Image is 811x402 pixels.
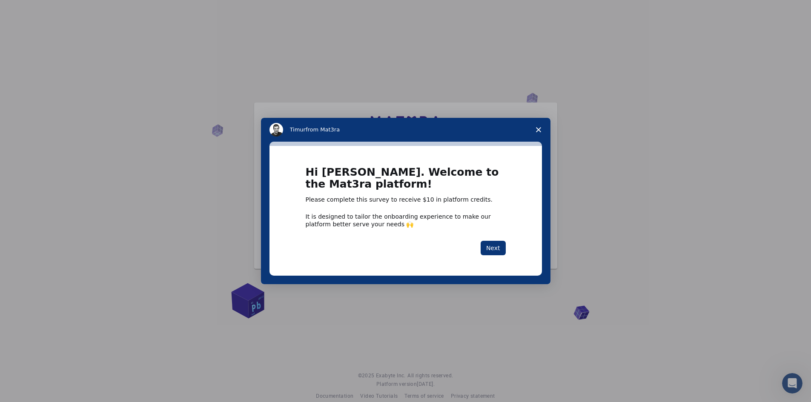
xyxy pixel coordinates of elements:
div: Please complete this survey to receive $10 in platform credits. [306,196,506,204]
span: Support [17,6,48,14]
span: from Mat3ra [306,126,340,133]
span: Close survey [527,118,550,142]
button: Next [481,241,506,255]
div: It is designed to tailor the onboarding experience to make our platform better serve your needs 🙌 [306,213,506,228]
img: Profile image for Timur [269,123,283,137]
span: Timur [290,126,306,133]
h1: Hi [PERSON_NAME]. Welcome to the Mat3ra platform! [306,166,506,196]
